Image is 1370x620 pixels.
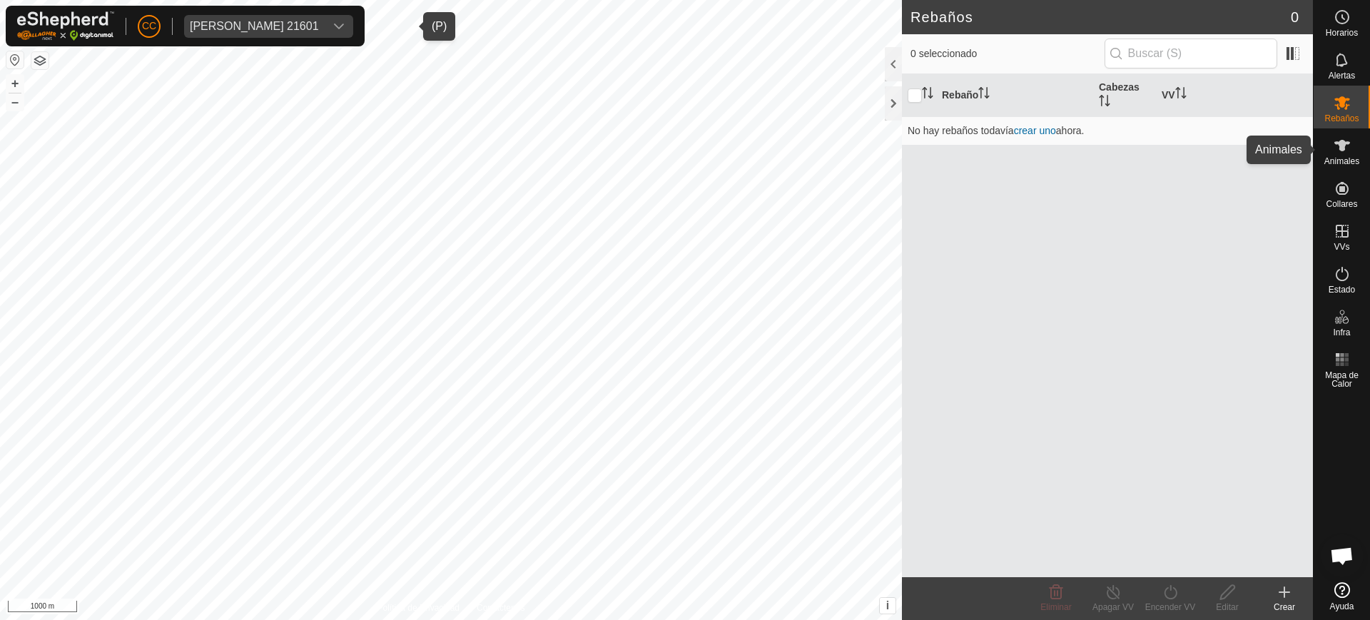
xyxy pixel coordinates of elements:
[978,89,990,101] p-sorticon: Activar para ordenar
[1321,534,1364,577] div: Chat abierto
[1333,328,1350,337] span: Infra
[1040,602,1071,612] span: Eliminar
[1324,157,1359,166] span: Animales
[1326,200,1357,208] span: Collares
[886,599,889,611] span: i
[936,74,1093,117] th: Rebaño
[1326,29,1358,37] span: Horarios
[910,46,1105,61] span: 0 seleccionado
[1329,71,1355,80] span: Alertas
[6,75,24,92] button: +
[1085,601,1142,614] div: Apagar VV
[6,51,24,68] button: Restablecer Mapa
[1334,243,1349,251] span: VVs
[1156,74,1313,117] th: VV
[6,93,24,111] button: –
[31,52,49,69] button: Capas del Mapa
[142,19,156,34] span: CC
[1175,89,1187,101] p-sorticon: Activar para ordenar
[377,601,460,614] a: Política de Privacidad
[1314,576,1370,616] a: Ayuda
[1324,114,1359,123] span: Rebaños
[325,15,353,38] div: dropdown trigger
[1291,6,1299,28] span: 0
[902,116,1313,145] td: No hay rebaños todavía ahora.
[1256,601,1313,614] div: Crear
[1093,74,1156,117] th: Cabezas
[1099,97,1110,108] p-sorticon: Activar para ordenar
[880,598,895,614] button: i
[1330,602,1354,611] span: Ayuda
[477,601,524,614] a: Contáctenos
[17,11,114,41] img: Logo Gallagher
[1142,601,1199,614] div: Encender VV
[1329,285,1355,294] span: Estado
[1317,371,1366,388] span: Mapa de Calor
[910,9,1291,26] h2: Rebaños
[1199,601,1256,614] div: Editar
[190,21,319,32] div: [PERSON_NAME] 21601
[922,89,933,101] p-sorticon: Activar para ordenar
[1105,39,1277,68] input: Buscar (S)
[184,15,325,38] span: Ivan Ernesto Villarroya Martinez 21601
[1014,125,1056,136] a: crear uno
